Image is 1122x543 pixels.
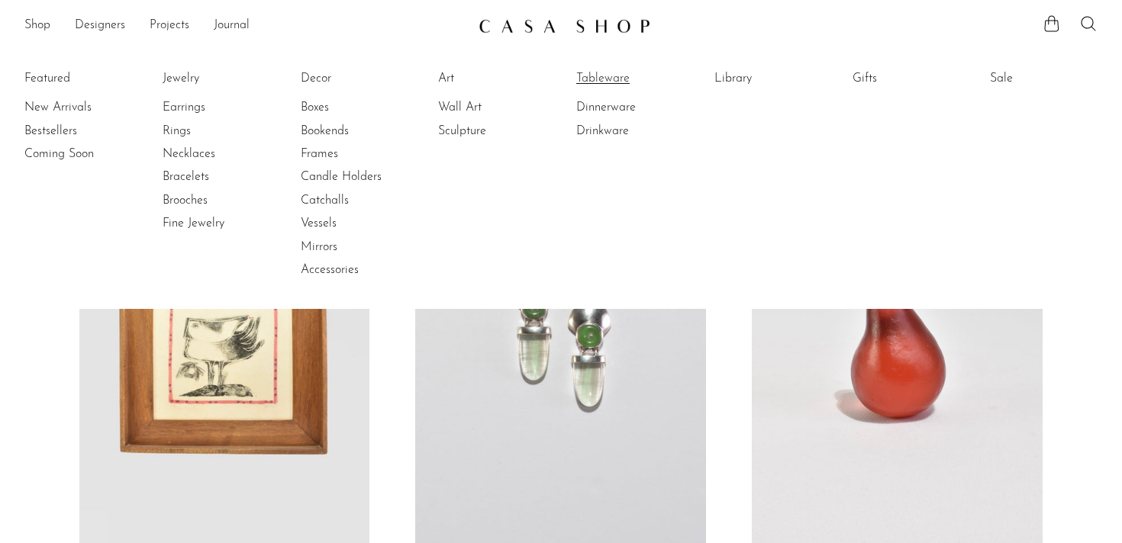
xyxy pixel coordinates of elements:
[301,239,415,255] a: Mirrors
[24,146,139,162] a: Coming Soon
[301,70,415,87] a: Decor
[301,262,415,278] a: Accessories
[438,123,553,140] a: Sculpture
[438,70,553,87] a: Art
[301,123,415,140] a: Bookends
[576,99,691,116] a: Dinnerware
[714,70,829,87] a: Library
[24,99,139,116] a: New Arrivals
[576,123,691,140] a: Drinkware
[301,169,415,185] a: Candle Holders
[163,123,277,140] a: Rings
[853,67,967,96] ul: Gifts
[301,146,415,162] a: Frames
[163,99,277,116] a: Earrings
[163,169,277,185] a: Bracelets
[990,67,1104,96] ul: Sale
[301,215,415,232] a: Vessels
[150,16,189,36] a: Projects
[576,70,691,87] a: Tableware
[301,67,415,282] ul: Decor
[163,146,277,162] a: Necklaces
[163,67,277,236] ul: Jewelry
[853,70,967,87] a: Gifts
[438,99,553,116] a: Wall Art
[24,16,50,36] a: Shop
[24,96,139,165] ul: Featured
[24,123,139,140] a: Bestsellers
[714,67,829,96] ul: Library
[163,70,277,87] a: Jewelry
[438,67,553,143] ul: Art
[24,13,466,39] ul: NEW HEADER MENU
[163,192,277,209] a: Brooches
[75,16,125,36] a: Designers
[301,192,415,209] a: Catchalls
[990,70,1104,87] a: Sale
[24,13,466,39] nav: Desktop navigation
[163,215,277,232] a: Fine Jewelry
[214,16,250,36] a: Journal
[576,67,691,143] ul: Tableware
[301,99,415,116] a: Boxes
